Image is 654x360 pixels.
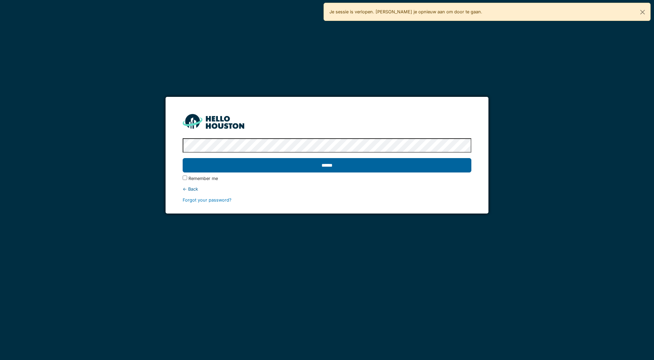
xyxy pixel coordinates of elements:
[188,175,218,182] label: Remember me
[183,197,232,203] a: Forgot your password?
[635,3,650,21] button: Close
[324,3,651,21] div: Je sessie is verlopen. [PERSON_NAME] je opnieuw aan om door te gaan.
[183,114,244,129] img: HH_line-BYnF2_Hg.png
[183,186,471,192] div: ← Back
